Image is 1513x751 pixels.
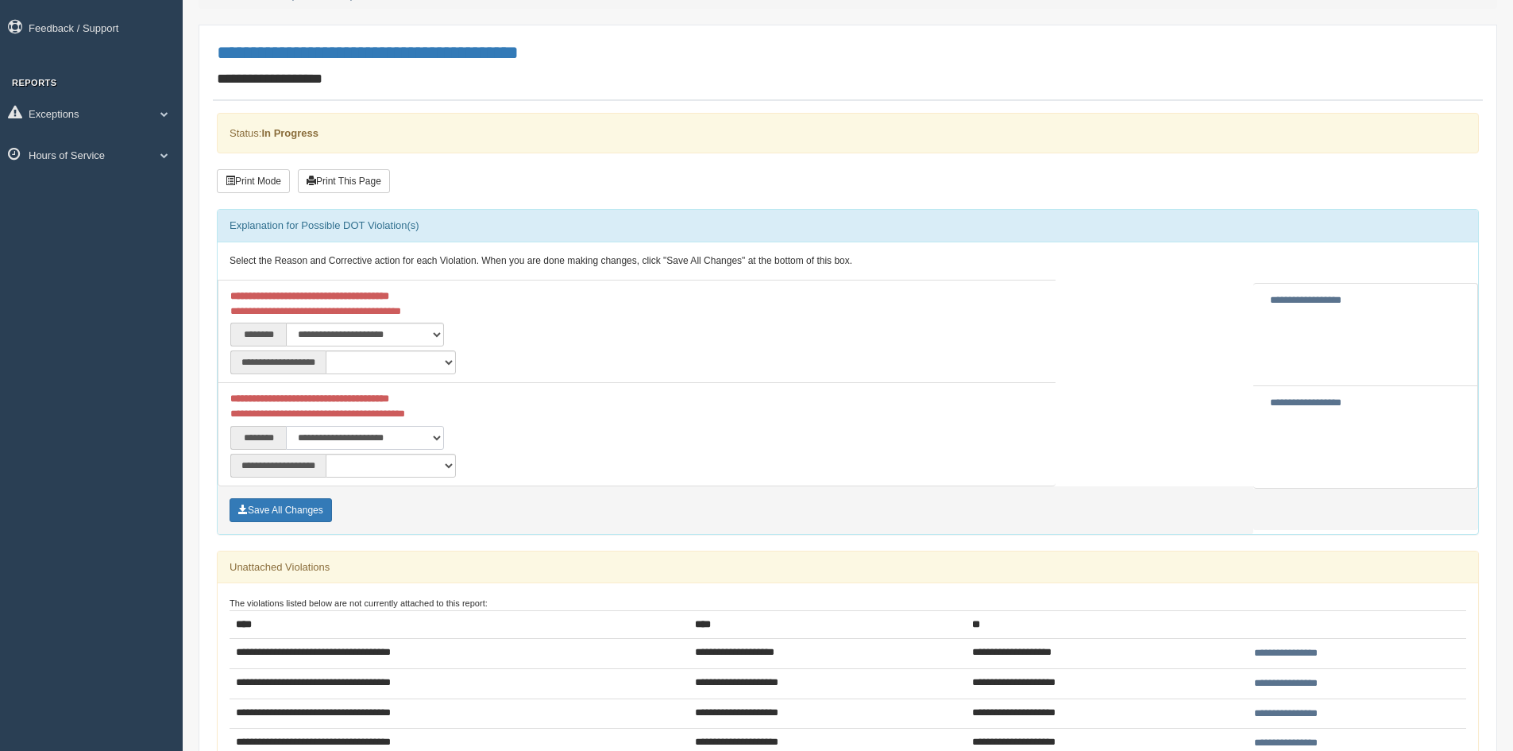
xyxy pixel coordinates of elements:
[217,169,290,193] button: Print Mode
[230,498,332,522] button: Save
[218,242,1478,281] div: Select the Reason and Corrective action for each Violation. When you are done making changes, cli...
[261,127,318,139] strong: In Progress
[218,210,1478,242] div: Explanation for Possible DOT Violation(s)
[218,552,1478,583] div: Unattached Violations
[217,113,1479,153] div: Status:
[298,169,390,193] button: Print This Page
[230,598,488,608] small: The violations listed below are not currently attached to this report:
